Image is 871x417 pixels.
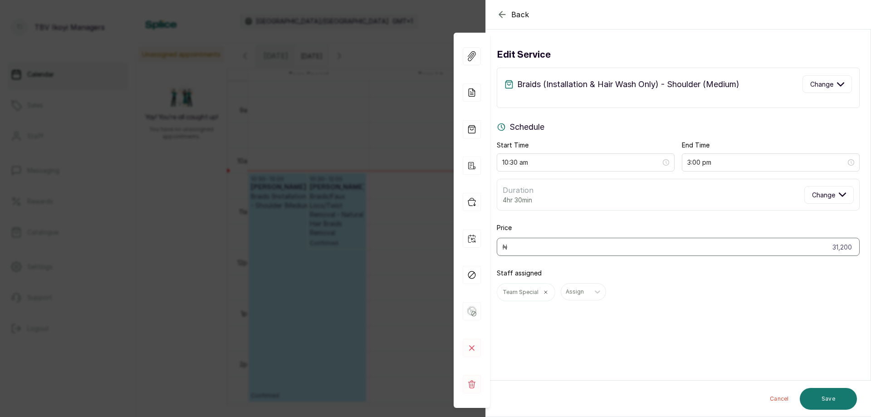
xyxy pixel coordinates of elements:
p: Schedule [509,121,544,133]
p: 4hr 30min [503,196,533,205]
button: Back [497,9,529,20]
button: Cancel [763,388,796,410]
div: ₦ [502,242,508,252]
input: Select time [687,157,846,167]
label: Staff assigned [497,269,542,278]
label: Start Time [497,141,528,150]
button: Change [804,186,854,204]
label: Price [497,223,512,232]
p: Braids (Installation & Hair Wash Only) - Shoulder (Medium) [517,78,739,91]
span: Back [511,9,529,20]
button: Save [800,388,857,410]
label: End Time [682,141,710,150]
p: Duration [503,185,533,196]
p: Team Special [503,289,538,296]
input: Select time [502,157,661,167]
input: 0 [497,238,860,256]
span: Change [812,190,835,200]
span: Change [810,79,833,89]
h3: Edit service [497,48,551,62]
button: Change [802,75,852,93]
